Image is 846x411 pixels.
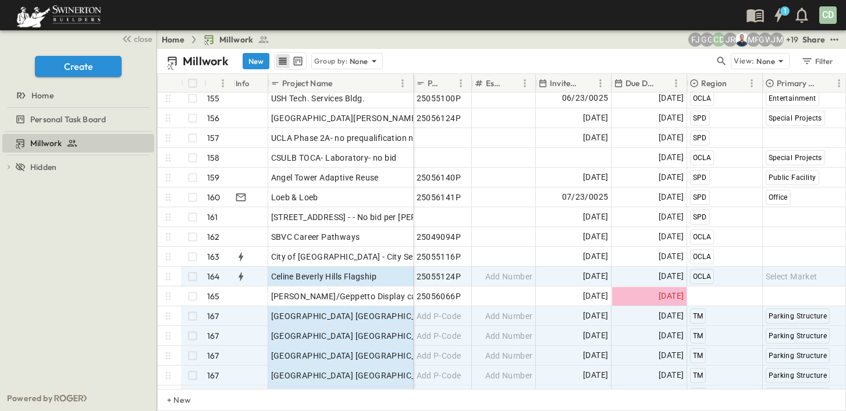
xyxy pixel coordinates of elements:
[625,77,654,89] p: Due Date
[35,56,122,77] button: Create
[550,77,578,89] p: Invite Date
[207,192,221,203] p: 160
[417,310,461,322] span: Add P-Code
[693,193,707,201] span: SPD
[417,251,461,263] span: 25055116P
[729,77,742,90] button: Sort
[441,77,454,90] button: Sort
[274,52,307,70] div: table view
[747,33,760,47] div: Madison Pagdilao (madison.pagdilao@swinerton.com)
[784,6,786,16] h6: 1
[769,114,822,122] span: Special Projects
[335,77,347,90] button: Sort
[756,55,775,67] p: None
[693,173,707,182] span: SPD
[659,230,684,243] span: [DATE]
[396,76,410,90] button: Menu
[30,137,62,149] span: Millwork
[818,5,838,25] button: CD
[819,6,837,24] div: CD
[271,330,476,342] span: [GEOGRAPHIC_DATA] [GEOGRAPHIC_DATA] Structure
[209,77,222,90] button: Sort
[31,90,54,101] span: Home
[583,289,608,303] span: [DATE]
[2,87,152,104] a: Home
[271,350,476,362] span: [GEOGRAPHIC_DATA] [GEOGRAPHIC_DATA] Structure
[276,54,290,68] button: row view
[207,152,220,164] p: 158
[659,131,684,144] span: [DATE]
[786,34,798,45] p: + 19
[700,33,714,47] div: Gerrad Gerber (gerrad.gerber@swinerton.com)
[583,250,608,263] span: [DATE]
[271,271,377,282] span: Celine Beverly Hills Flagship
[659,250,684,263] span: [DATE]
[766,271,817,282] span: Select Market
[659,349,684,362] span: [DATE]
[659,388,684,402] span: [DATE]
[417,172,461,183] span: 25056140P
[693,94,712,102] span: OCLA
[693,134,707,142] span: SPD
[688,33,702,47] div: Francisco J. Sanchez (frsanchez@swinerton.com)
[583,131,608,144] span: [DATE]
[583,230,608,243] span: [DATE]
[207,350,219,362] p: 167
[233,74,268,93] div: Info
[417,330,461,342] span: Add P-Code
[801,55,834,68] div: Filter
[203,34,269,45] a: Millwork
[659,289,684,303] span: [DATE]
[271,211,559,223] span: [STREET_ADDRESS] - - No bid per [PERSON_NAME] Historic Millworkers only
[562,91,609,105] span: 06/23/0025
[454,76,468,90] button: Menu
[207,290,220,302] p: 165
[271,251,468,263] span: City of [GEOGRAPHIC_DATA] - City Services Building
[769,312,827,320] span: Parking Structure
[583,309,608,323] span: [DATE]
[417,370,461,381] span: Add P-Code
[583,171,608,184] span: [DATE]
[777,77,817,89] p: Primary Market
[271,192,318,203] span: Loeb & Loeb
[14,3,104,27] img: 6c363589ada0b36f064d841b69d3a419a338230e66bb0a533688fa5cc3e9e735.png
[659,190,684,204] span: [DATE]
[693,253,712,261] span: OCLA
[236,67,250,100] div: Info
[207,330,219,342] p: 167
[693,371,703,380] span: TM
[659,369,684,382] span: [DATE]
[417,192,461,203] span: 25056141P
[167,394,174,406] p: + New
[162,34,184,45] a: Home
[207,132,219,144] p: 157
[162,34,276,45] nav: breadcrumbs
[2,134,154,153] div: Millworktest
[827,33,841,47] button: test
[769,332,827,340] span: Parking Structure
[417,350,461,362] span: Add P-Code
[769,352,827,360] span: Parking Structure
[802,34,825,45] div: Share
[581,77,593,90] button: Sort
[30,114,106,125] span: Personal Task Board
[735,33,749,47] img: Brandon Norcutt (brandon.norcutt@swinerton.com)
[271,370,476,381] span: [GEOGRAPHIC_DATA] [GEOGRAPHIC_DATA] Structure
[207,172,220,183] p: 159
[417,231,461,243] span: 25049094P
[485,271,533,282] span: Add Number
[30,161,56,173] span: Hidden
[2,135,152,151] a: Millwork
[659,151,684,164] span: [DATE]
[669,76,683,90] button: Menu
[583,270,608,283] span: [DATE]
[2,111,152,127] a: Personal Task Board
[701,77,727,89] p: Region
[271,132,436,144] span: UCLA Phase 2A- no prequalification needed
[271,290,440,302] span: [PERSON_NAME]/Geppetto Display cabinets
[243,53,269,69] button: New
[485,350,533,362] span: Add Number
[485,310,533,322] span: Add Number
[593,76,607,90] button: Menu
[693,332,703,340] span: TM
